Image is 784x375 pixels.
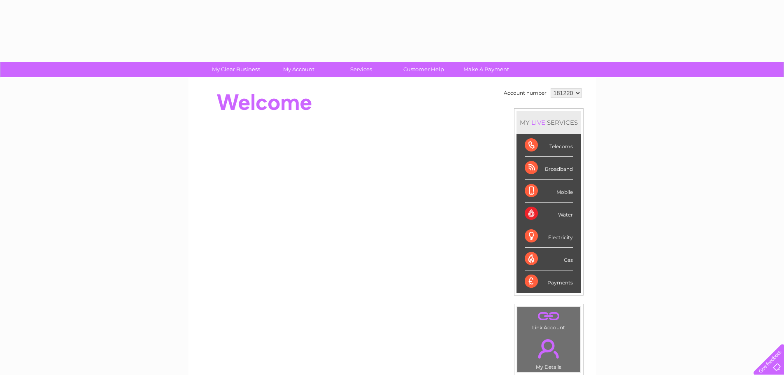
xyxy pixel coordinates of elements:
[525,180,573,203] div: Mobile
[525,248,573,270] div: Gas
[327,62,395,77] a: Services
[517,332,581,373] td: My Details
[202,62,270,77] a: My Clear Business
[525,157,573,179] div: Broadband
[525,225,573,248] div: Electricity
[390,62,458,77] a: Customer Help
[525,134,573,157] div: Telecoms
[519,309,578,324] a: .
[519,334,578,363] a: .
[525,203,573,225] div: Water
[530,119,547,126] div: LIVE
[265,62,333,77] a: My Account
[525,270,573,293] div: Payments
[517,307,581,333] td: Link Account
[516,111,581,134] div: MY SERVICES
[452,62,520,77] a: Make A Payment
[502,86,549,100] td: Account number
